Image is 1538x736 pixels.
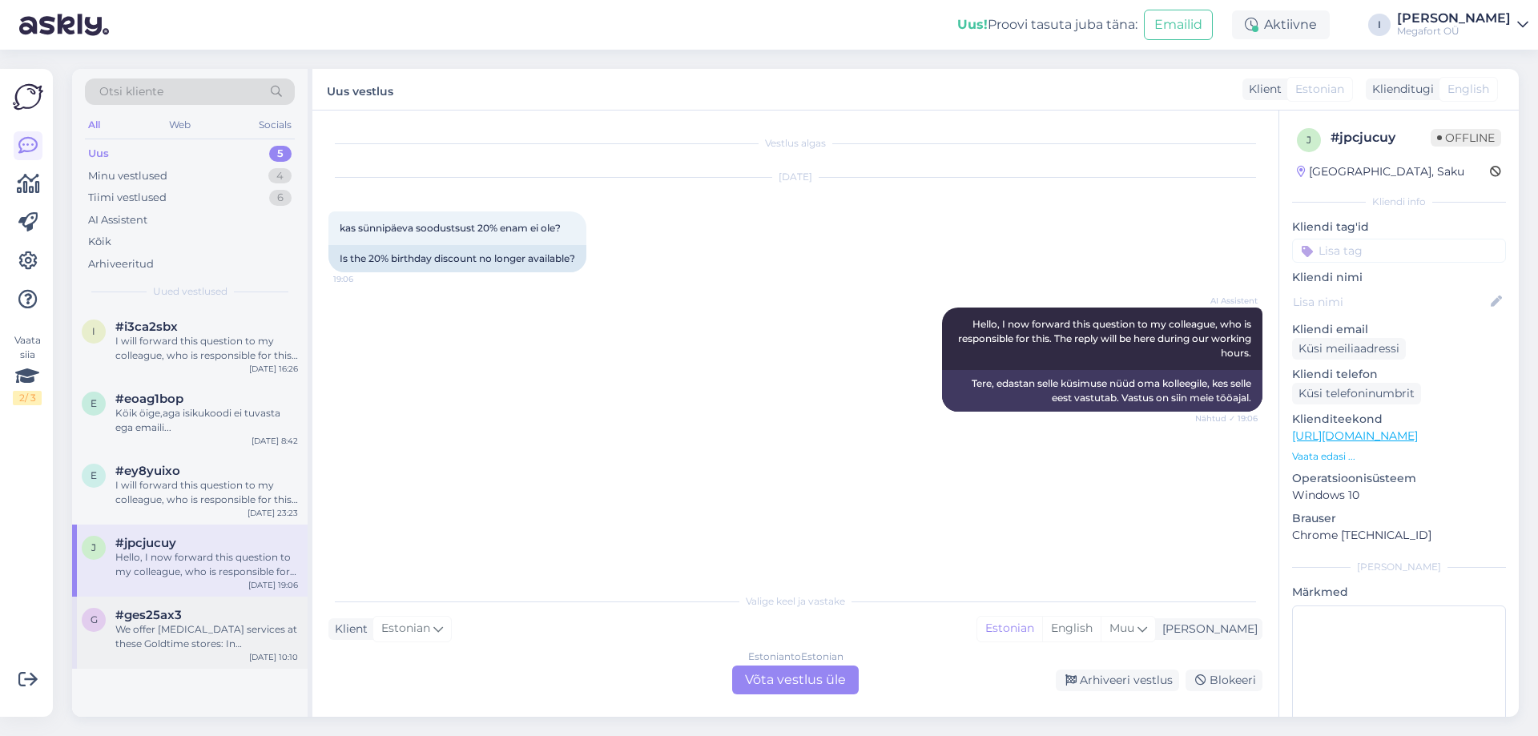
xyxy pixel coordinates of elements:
[115,464,180,478] span: #ey8yuixo
[1292,449,1506,464] p: Vaata edasi ...
[248,579,298,591] div: [DATE] 19:06
[957,17,988,32] b: Uus!
[115,320,178,334] span: #i3ca2sbx
[1292,428,1418,443] a: [URL][DOMAIN_NAME]
[91,613,98,625] span: g
[91,541,96,553] span: j
[92,325,95,337] span: i
[115,608,182,622] span: #ges25ax3
[91,469,97,481] span: e
[1293,293,1488,311] input: Lisa nimi
[1232,10,1330,39] div: Aktiivne
[942,370,1262,412] div: Tere, edastan selle küsimuse nüüd oma kolleegile, kes selle eest vastutab. Vastus on siin meie tö...
[732,666,859,694] div: Võta vestlus üle
[1144,10,1213,40] button: Emailid
[328,245,586,272] div: Is the 20% birthday discount no longer available?
[249,651,298,663] div: [DATE] 10:10
[1397,12,1511,25] div: [PERSON_NAME]
[328,594,1262,609] div: Valige keel ja vastake
[13,333,42,405] div: Vaata siia
[166,115,194,135] div: Web
[1042,617,1101,641] div: English
[1056,670,1179,691] div: Arhiveeri vestlus
[748,650,843,664] div: Estonian to Estonian
[115,334,298,363] div: I will forward this question to my colleague, who is responsible for this. The reply will be here...
[1292,527,1506,544] p: Chrome [TECHNICAL_ID]
[115,406,298,435] div: Köik öige,aga isikukoodi ei tuvasta ega emaili...
[252,435,298,447] div: [DATE] 8:42
[1331,128,1431,147] div: # jpcjucuy
[1447,81,1489,98] span: English
[115,622,298,651] div: We offer [MEDICAL_DATA] services at these Goldtime stores: In [GEOGRAPHIC_DATA]: - Viru Center Go...
[88,146,109,162] div: Uus
[256,115,295,135] div: Socials
[85,115,103,135] div: All
[91,397,97,409] span: e
[88,256,154,272] div: Arhiveeritud
[1198,295,1258,307] span: AI Assistent
[328,621,368,637] div: Klient
[248,507,298,519] div: [DATE] 23:23
[958,318,1254,359] span: Hello, I now forward this question to my colleague, who is responsible for this. The reply will b...
[13,391,42,405] div: 2 / 3
[1292,195,1506,209] div: Kliendi info
[115,550,298,579] div: Hello, I now forward this question to my colleague, who is responsible for this. The reply will b...
[1397,25,1511,38] div: Megafort OÜ
[115,478,298,507] div: I will forward this question to my colleague, who is responsible for this. The reply will be here...
[1292,321,1506,338] p: Kliendi email
[88,168,167,184] div: Minu vestlused
[269,190,292,206] div: 6
[1292,560,1506,574] div: [PERSON_NAME]
[340,222,561,234] span: kas sünnipäeva soodustsust 20% enam ei ole?
[1292,269,1506,286] p: Kliendi nimi
[1109,621,1134,635] span: Muu
[1292,411,1506,428] p: Klienditeekond
[1295,81,1344,98] span: Estonian
[1292,487,1506,504] p: Windows 10
[1186,670,1262,691] div: Blokeeri
[1242,81,1282,98] div: Klient
[99,83,163,100] span: Otsi kliente
[88,212,147,228] div: AI Assistent
[977,617,1042,641] div: Estonian
[1297,163,1464,180] div: [GEOGRAPHIC_DATA], Saku
[1292,510,1506,527] p: Brauser
[1195,412,1258,424] span: Nähtud ✓ 19:06
[153,284,227,299] span: Uued vestlused
[1292,366,1506,383] p: Kliendi telefon
[1156,621,1258,637] div: [PERSON_NAME]
[333,273,393,285] span: 19:06
[957,15,1137,34] div: Proovi tasuta juba täna:
[88,234,111,250] div: Kõik
[381,620,430,637] span: Estonian
[115,536,176,550] span: #jpcjucuy
[1292,584,1506,601] p: Märkmed
[115,392,183,406] span: #eoag1bop
[268,168,292,184] div: 4
[269,146,292,162] div: 5
[1366,81,1434,98] div: Klienditugi
[13,82,43,112] img: Askly Logo
[327,78,393,100] label: Uus vestlus
[328,136,1262,151] div: Vestlus algas
[1292,219,1506,235] p: Kliendi tag'id
[249,363,298,375] div: [DATE] 16:26
[1292,470,1506,487] p: Operatsioonisüsteem
[328,170,1262,184] div: [DATE]
[88,190,167,206] div: Tiimi vestlused
[1431,129,1501,147] span: Offline
[1292,239,1506,263] input: Lisa tag
[1292,338,1406,360] div: Küsi meiliaadressi
[1397,12,1528,38] a: [PERSON_NAME]Megafort OÜ
[1368,14,1391,36] div: I
[1292,383,1421,404] div: Küsi telefoninumbrit
[1306,134,1311,146] span: j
